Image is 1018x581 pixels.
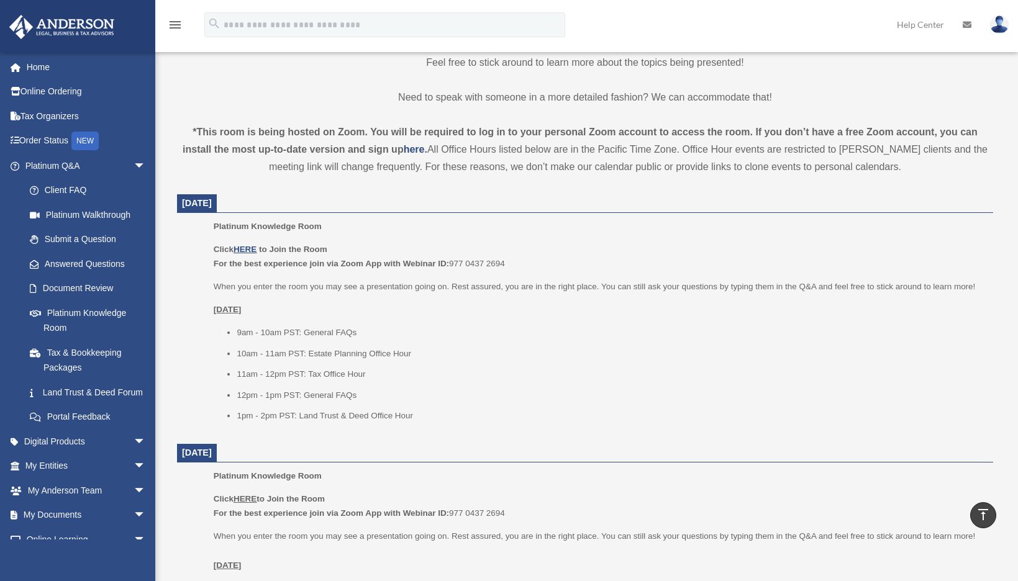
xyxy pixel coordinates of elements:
[424,144,427,155] strong: .
[976,507,991,522] i: vertical_align_top
[214,508,449,518] b: For the best experience join via Zoom App with Webinar ID:
[9,128,165,154] a: Order StatusNEW
[259,245,327,254] b: to Join the Room
[134,478,158,503] span: arrow_drop_down
[17,178,165,203] a: Client FAQ
[214,492,984,521] p: 977 0437 2694
[214,471,322,480] span: Platinum Knowledge Room
[134,153,158,179] span: arrow_drop_down
[177,89,993,106] p: Need to speak with someone in a more detailed fashion? We can accommodate that!
[237,388,984,403] li: 12pm - 1pm PST: General FAQs
[9,55,165,79] a: Home
[214,305,242,314] u: [DATE]
[207,17,221,30] i: search
[237,408,984,423] li: 1pm - 2pm PST: Land Trust & Deed Office Hour
[9,527,165,552] a: Online Learningarrow_drop_down
[214,529,984,573] p: When you enter the room you may see a presentation going on. Rest assured, you are in the right p...
[17,227,165,252] a: Submit a Question
[237,325,984,340] li: 9am - 10am PST: General FAQs
[214,245,259,254] b: Click
[237,367,984,382] li: 11am - 12pm PST: Tax Office Hour
[134,429,158,454] span: arrow_drop_down
[17,380,165,405] a: Land Trust & Deed Forum
[177,37,993,71] p: When you enter the room, you may see a presentation going on. Rest assured, you are in the right ...
[970,502,996,528] a: vertical_align_top
[71,132,99,150] div: NEW
[237,346,984,361] li: 10am - 11am PST: Estate Planning Office Hour
[9,153,165,178] a: Platinum Q&Aarrow_drop_down
[17,251,165,276] a: Answered Questions
[990,16,1009,34] img: User Pic
[214,279,984,294] p: When you enter the room you may see a presentation going on. Rest assured, you are in the right p...
[17,276,165,301] a: Document Review
[214,222,322,231] span: Platinum Knowledge Room
[177,124,993,176] div: All Office Hours listed below are in the Pacific Time Zone. Office Hour events are restricted to ...
[234,245,257,254] a: HERE
[214,259,449,268] b: For the best experience join via Zoom App with Webinar ID:
[234,494,257,503] u: HERE
[214,242,984,271] p: 977 0437 2694
[17,405,165,430] a: Portal Feedback
[17,300,158,340] a: Platinum Knowledge Room
[9,79,165,104] a: Online Ordering
[214,494,325,503] b: Click to Join the Room
[9,104,165,128] a: Tax Organizers
[168,22,183,32] a: menu
[182,198,212,208] span: [DATE]
[134,527,158,552] span: arrow_drop_down
[134,503,158,528] span: arrow_drop_down
[134,454,158,479] span: arrow_drop_down
[182,448,212,457] span: [DATE]
[9,478,165,503] a: My Anderson Teamarrow_drop_down
[404,144,425,155] a: here
[214,561,242,570] u: [DATE]
[9,429,165,454] a: Digital Productsarrow_drop_down
[17,340,165,380] a: Tax & Bookkeeping Packages
[9,503,165,528] a: My Documentsarrow_drop_down
[6,15,118,39] img: Anderson Advisors Platinum Portal
[9,454,165,479] a: My Entitiesarrow_drop_down
[168,17,183,32] i: menu
[183,127,978,155] strong: *This room is being hosted on Zoom. You will be required to log in to your personal Zoom account ...
[17,202,165,227] a: Platinum Walkthrough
